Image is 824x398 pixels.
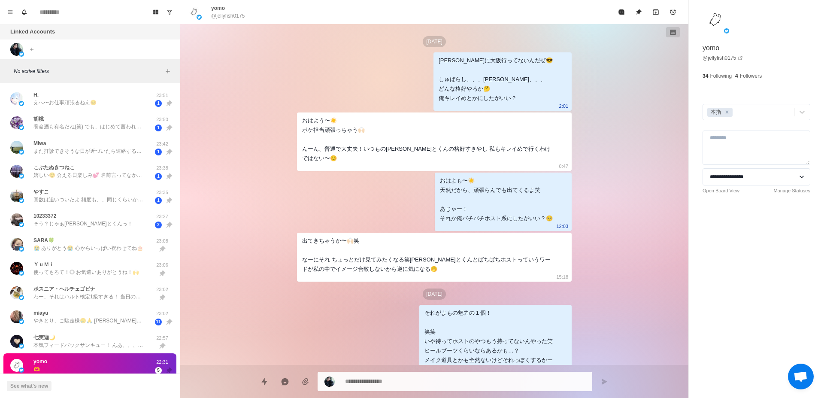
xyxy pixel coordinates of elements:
p: yomo [211,4,225,12]
img: picture [19,101,24,106]
p: 😭 ありがとう😭 心からいっぱい祝わせてね🎂 [33,244,143,252]
img: picture [10,141,23,154]
span: 1 [155,149,162,155]
span: 1 [155,173,162,180]
p: 23:02 [151,310,173,317]
p: 23:27 [151,213,173,220]
p: やきとり、ご馳走様🥲🙏 [PERSON_NAME]とくんの思い描く[PERSON_NAME]をこれからもずっと、傍で見守れたら嬉しいな☺️❤️ [33,317,145,325]
p: H. [33,91,39,99]
p: 養命酒も有名だね(笑) でも、はじめて言われたかも(笑) だいたい、りんご、そば、おやき有名よね、みたいなこと言われる(笑) [PERSON_NAME][GEOGRAPHIC_DATA]でも北に... [33,123,145,131]
p: やすこ [33,188,49,196]
p: Followers [740,72,762,80]
div: それがよもの魅力の１個！ 笑笑 いや待ってホストのやつもう持ってないんやった笑 ヒールブーツくらいならあるかも…？ メイク道具とかも全然ないけどそれっぽくするかー [424,308,553,365]
a: Open Board View [703,187,739,194]
p: ボスニア・ヘルチェゴビナ [33,285,95,293]
p: No active filters [14,67,163,75]
p: 七実迦🌙 [33,334,55,341]
button: Quick replies [256,373,273,390]
img: picture [10,92,23,105]
div: おはよう〜☀️ ボケ担当頑張っちゃう🙌🏻 んーん、普通で大丈夫！いつもの[PERSON_NAME]とくんの格好すきやし 私もキレイめで行くわけではない〜☺️ [302,116,553,163]
img: picture [19,270,24,276]
p: 22:57 [151,334,173,342]
p: 23:50 [151,116,173,123]
p: 🫶 [33,365,40,373]
img: picture [19,52,24,57]
p: 8:47 [559,161,568,171]
p: [DATE] [423,289,446,300]
img: picture [19,343,24,349]
p: Miwa [33,140,46,147]
div: Remove 本指 [722,108,732,117]
button: Board View [149,5,163,19]
a: @jellyfish0175 [703,54,743,62]
img: picture [197,15,202,20]
button: Archive [647,3,664,21]
p: えへ〜お仕事頑張るねえ☺️ [33,99,97,106]
img: picture [19,319,24,324]
div: 本指 [708,108,722,117]
img: picture [10,189,23,202]
p: 23:06 [151,261,173,269]
img: picture [10,43,23,56]
p: 2:01 [559,101,568,111]
p: Following [710,72,732,80]
img: picture [10,116,23,129]
button: Reply with AI [276,373,294,390]
span: 1 [155,125,162,131]
p: 7:26 [559,363,568,373]
p: こぶたぬきつねこ [33,164,75,171]
p: また打診できそうな日が近づいたら連絡するね！ さすがにあと2ヶ月近く予約できないのに申し訳ないし🙏 [33,147,145,155]
img: picture [724,28,729,33]
p: わー、それはハルト検定1級すぎる！ 当日のがありがたい！ NGもかしこま！ 当日やったら忘れることないと思うけんそっちのがいい！◎ ありがとう！ [33,293,145,301]
img: picture [19,125,24,130]
p: 4 [735,72,738,80]
img: picture [10,238,23,251]
p: 本気フィードバックサンキュー！ んあ、、、なるほど、、 反応見てイけるくね？ってなったけど怖かったね、、、 怖がらせてすまん！！！🙇🏻‍♂️ 次回もはや玩具封印するかー そもそも準備すらせんでプ... [33,341,145,349]
button: Unpin [630,3,647,21]
img: picture [10,165,23,178]
p: 23:08 [151,237,173,245]
span: 11 [155,319,162,325]
p: ＹｕＭｉ [33,261,54,268]
p: 23:42 [151,140,173,148]
img: picture [10,286,23,299]
p: 23:38 [151,164,173,172]
img: picture [187,5,201,19]
button: Send message [596,373,613,390]
button: Notifications [17,5,31,19]
p: 回数は追いついたよ 頻度も、、同じくらいかなぁ🤔 処女じゃないんだから入るはずだよね🤔 元彼の🍄が入っちゃえば、入ってる感覚ないくらいだから中は狭くないよね？🤔 押さえつけて、、ありかも🙄(笑)... [33,196,145,204]
img: picture [19,295,24,300]
img: picture [19,149,24,155]
img: picture [703,7,728,33]
div: おはよも〜☀️ 天然だから、頑張らんでも出てくるよ笑 あじゃー！ それか俺バチバチホスト系にしたがいい？🥺 [440,176,553,223]
p: 胡桃 [33,115,44,123]
button: See what's new [7,381,51,391]
img: picture [19,222,24,227]
button: Add filters [163,66,173,76]
p: 22:31 [151,359,173,366]
img: picture [19,198,24,203]
img: picture [10,310,23,323]
p: 23:02 [151,286,173,293]
p: yomo [33,358,47,365]
div: 出てきちゃうか〜🙌🏻笑 なーにそれ ちょっとだけ見てみたくなる笑[PERSON_NAME]とくんとばちばちホストっていうワードが私の中でイメージ合致しないから逆に気になる🤭 [302,236,553,274]
img: picture [19,173,24,179]
p: 23:51 [151,92,173,99]
button: Add media [297,373,314,390]
p: Linked Accounts [10,27,55,36]
button: Add reminder [664,3,682,21]
p: [DATE] [423,36,446,47]
img: picture [10,359,23,372]
p: 15:18 [556,272,568,282]
button: Mark as read [613,3,630,21]
button: Show unread conversations [163,5,176,19]
p: SARA🍀 [33,237,55,244]
p: 使ってもろて！◎ お気遣いありがとうね！🙌 [33,268,139,276]
p: 23:35 [151,189,173,196]
span: 1 [155,100,162,107]
img: picture [19,246,24,252]
p: yomo [703,43,719,53]
p: miayu [33,309,48,317]
p: そう？じゃぁ[PERSON_NAME]とくんっ！ [33,220,133,228]
p: 12:03 [556,222,568,231]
